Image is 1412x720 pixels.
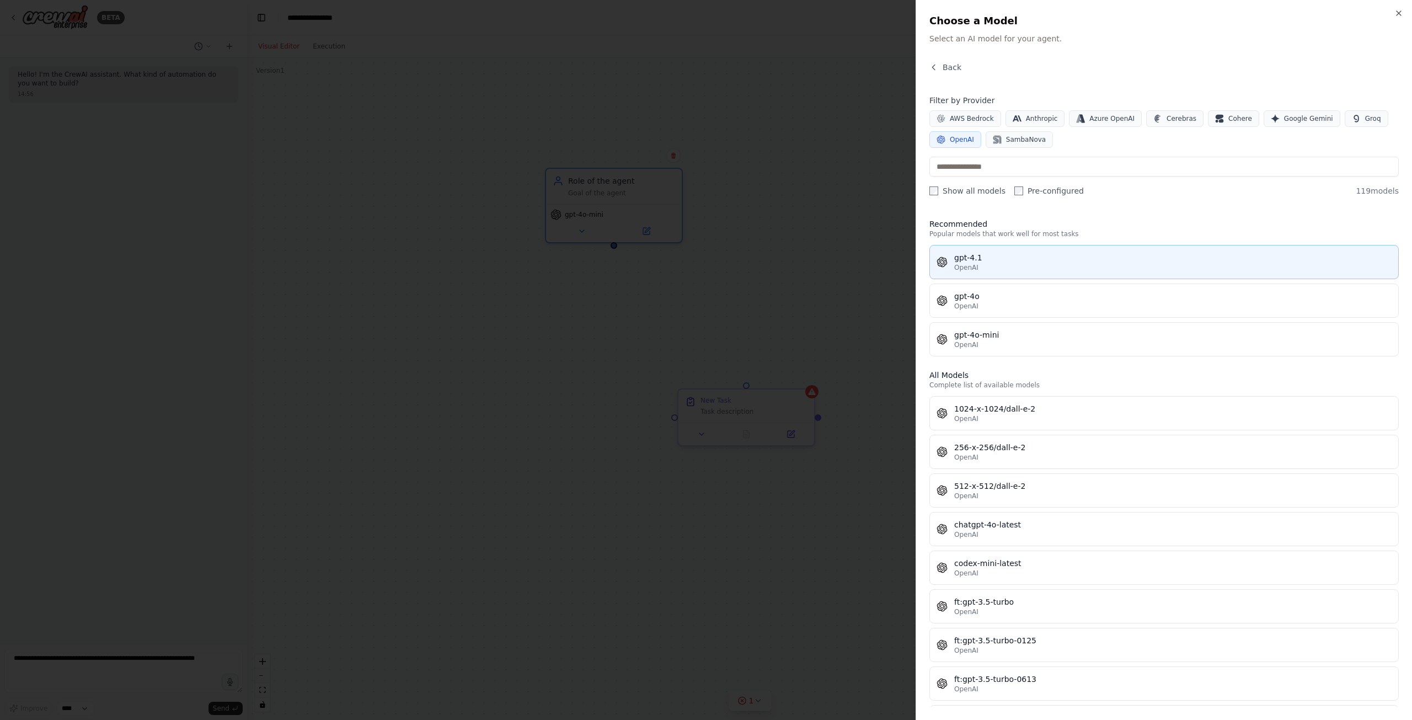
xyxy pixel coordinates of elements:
button: ft:gpt-3.5-turbo-0125OpenAI [929,628,1399,662]
label: Show all models [929,185,1005,196]
div: gpt-4o-mini [954,329,1392,340]
span: OpenAI [954,569,978,578]
span: Cerebras [1167,114,1196,123]
button: gpt-4oOpenAI [929,284,1399,318]
label: Pre-configured [1014,185,1084,196]
button: gpt-4.1OpenAI [929,245,1399,279]
button: chatgpt-4o-latestOpenAI [929,512,1399,546]
div: chatgpt-4o-latest [954,519,1392,530]
h3: Recommended [929,218,1399,230]
h3: All Models [929,370,1399,381]
span: Cohere [1228,114,1252,123]
span: Azure OpenAI [1089,114,1135,123]
span: OpenAI [954,263,978,272]
input: Show all models [929,186,938,195]
span: Google Gemini [1284,114,1333,123]
div: ft:gpt-3.5-turbo-0613 [954,674,1392,685]
p: Select an AI model for your agent. [929,33,1399,44]
button: SambaNova [986,131,1053,148]
button: Anthropic [1005,110,1065,127]
button: codex-mini-latestOpenAI [929,551,1399,585]
h4: Filter by Provider [929,95,1399,106]
span: OpenAI [954,530,978,539]
button: Cerebras [1146,110,1204,127]
div: ft:gpt-3.5-turbo [954,596,1392,607]
span: OpenAI [954,340,978,349]
div: gpt-4o [954,291,1392,302]
h2: Choose a Model [929,13,1399,29]
span: 119 models [1356,185,1399,196]
span: OpenAI [950,135,974,144]
button: AWS Bedrock [929,110,1001,127]
button: Google Gemini [1264,110,1340,127]
button: gpt-4o-miniOpenAI [929,322,1399,356]
span: OpenAI [954,646,978,655]
button: ft:gpt-3.5-turbo-0613OpenAI [929,666,1399,701]
button: Azure OpenAI [1069,110,1142,127]
button: 1024-x-1024/dall-e-2OpenAI [929,396,1399,430]
button: Groq [1345,110,1388,127]
button: Back [929,62,961,73]
div: ft:gpt-3.5-turbo-0125 [954,635,1392,646]
span: AWS Bedrock [950,114,994,123]
p: Complete list of available models [929,381,1399,390]
div: 1024-x-1024/dall-e-2 [954,403,1392,414]
div: 512-x-512/dall-e-2 [954,481,1392,492]
span: SambaNova [1006,135,1046,144]
span: Groq [1365,114,1381,123]
p: Popular models that work well for most tasks [929,230,1399,238]
div: codex-mini-latest [954,558,1392,569]
span: OpenAI [954,492,978,500]
button: 256-x-256/dall-e-2OpenAI [929,435,1399,469]
div: 256-x-256/dall-e-2 [954,442,1392,453]
span: Back [943,62,961,73]
span: Anthropic [1026,114,1058,123]
span: OpenAI [954,414,978,423]
span: OpenAI [954,302,978,311]
span: OpenAI [954,685,978,694]
input: Pre-configured [1014,186,1023,195]
button: 512-x-512/dall-e-2OpenAI [929,473,1399,508]
span: OpenAI [954,607,978,616]
div: gpt-4.1 [954,252,1392,263]
button: Cohere [1208,110,1259,127]
button: OpenAI [929,131,981,148]
span: OpenAI [954,453,978,462]
button: ft:gpt-3.5-turboOpenAI [929,589,1399,623]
